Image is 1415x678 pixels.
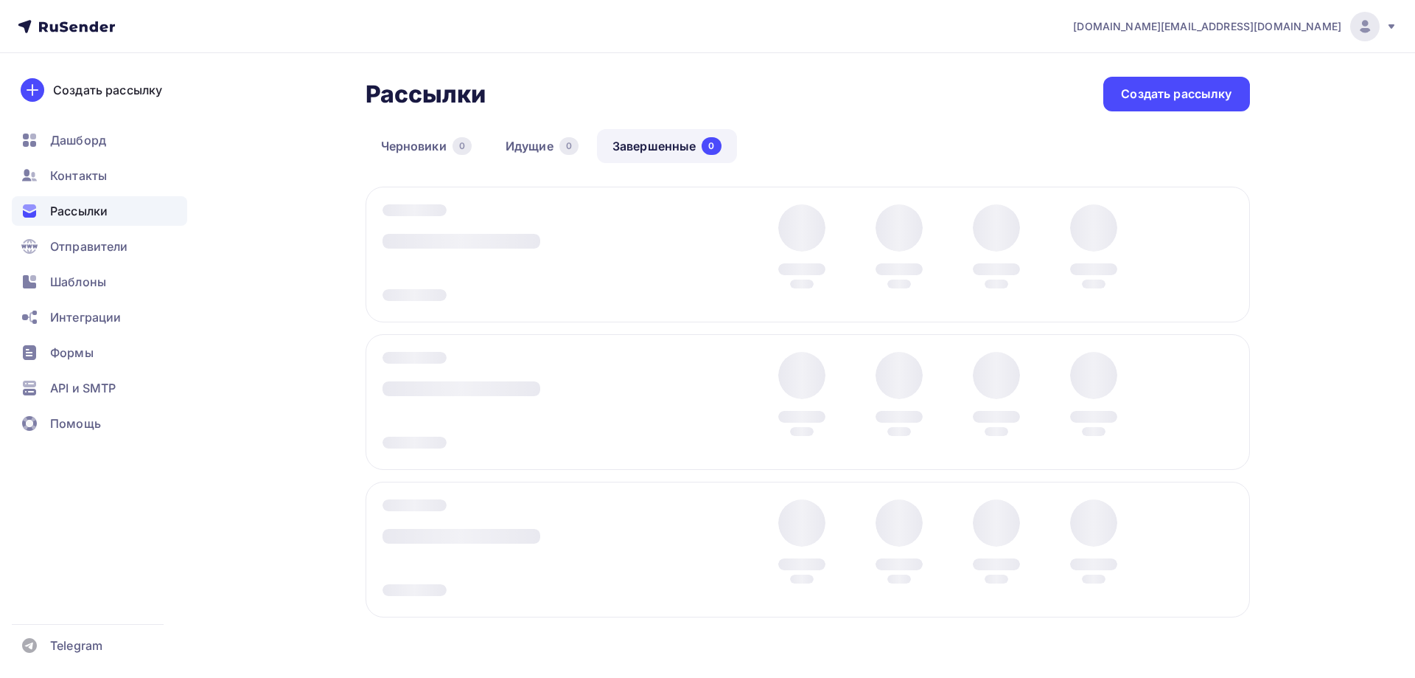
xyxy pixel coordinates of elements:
a: Дашборд [12,125,187,155]
a: Контакты [12,161,187,190]
span: Формы [50,344,94,362]
div: 0 [559,137,579,155]
span: [DOMAIN_NAME][EMAIL_ADDRESS][DOMAIN_NAME] [1073,19,1341,34]
span: Дашборд [50,131,106,149]
div: 0 [453,137,472,155]
a: Завершенные0 [597,129,737,163]
span: Шаблоны [50,273,106,291]
a: Черновики0 [366,129,487,163]
span: Отправители [50,238,128,255]
a: Шаблоны [12,267,187,297]
a: Формы [12,338,187,367]
span: API и SMTP [50,379,116,397]
span: Интеграции [50,308,121,326]
span: Контакты [50,167,107,184]
div: Создать рассылку [53,81,162,99]
div: 0 [702,137,721,155]
a: Рассылки [12,196,187,226]
span: Telegram [50,637,102,654]
span: Рассылки [50,202,108,220]
a: [DOMAIN_NAME][EMAIL_ADDRESS][DOMAIN_NAME] [1073,12,1397,41]
h2: Рассылки [366,80,486,109]
span: Помощь [50,415,101,432]
a: Идущие0 [490,129,594,163]
div: Создать рассылку [1121,86,1231,103]
a: Отправители [12,232,187,261]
